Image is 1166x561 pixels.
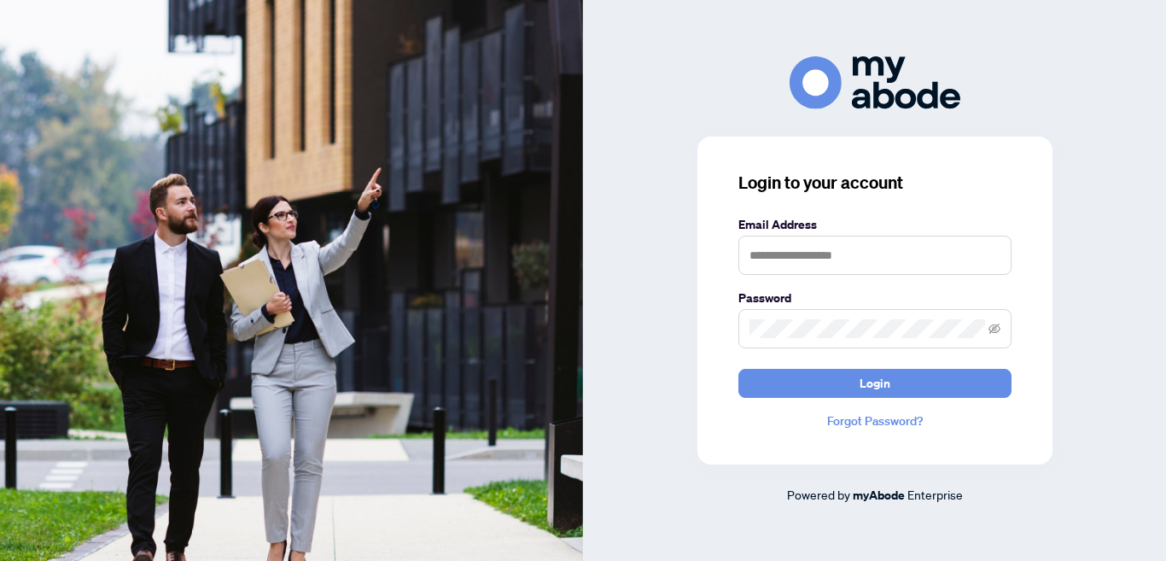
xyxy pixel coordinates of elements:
span: Enterprise [907,487,963,502]
label: Password [738,289,1012,307]
h3: Login to your account [738,171,1012,195]
span: eye-invisible [988,323,1000,335]
span: Login [860,370,890,397]
button: Login [738,369,1012,398]
img: ma-logo [790,56,960,108]
a: Forgot Password? [738,412,1012,430]
label: Email Address [738,215,1012,234]
span: Powered by [787,487,850,502]
a: myAbode [853,486,905,505]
